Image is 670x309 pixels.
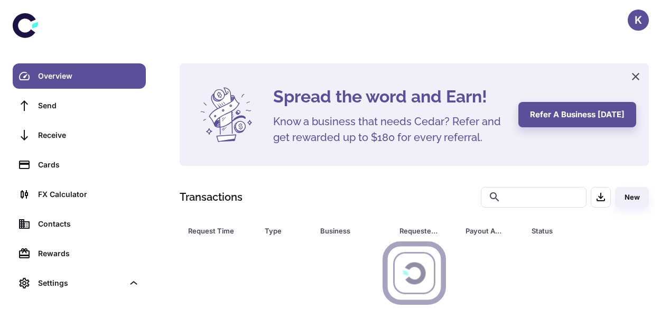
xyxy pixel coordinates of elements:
div: Status [532,223,598,238]
div: Requested Amount [399,223,439,238]
button: K [628,10,649,31]
div: Contacts [38,218,139,230]
span: Type [265,223,308,238]
a: Send [13,93,146,118]
div: Send [38,100,139,111]
a: Rewards [13,241,146,266]
h1: Transactions [180,189,243,205]
div: FX Calculator [38,189,139,200]
div: Type [265,223,294,238]
span: Requested Amount [399,223,453,238]
button: New [615,187,649,208]
div: Settings [13,270,146,296]
div: Receive [38,129,139,141]
h5: Know a business that needs Cedar? Refer and get rewarded up to $180 for every referral. [273,114,506,145]
a: Receive [13,123,146,148]
a: FX Calculator [13,182,146,207]
h4: Spread the word and Earn! [273,84,506,109]
a: Overview [13,63,146,89]
span: Payout Amount [466,223,519,238]
div: Settings [38,277,124,289]
div: Overview [38,70,139,82]
div: Cards [38,159,139,171]
a: Contacts [13,211,146,237]
span: Request Time [188,223,252,238]
span: Status [532,223,611,238]
a: Cards [13,152,146,177]
div: Rewards [38,248,139,259]
div: Payout Amount [466,223,505,238]
div: Request Time [188,223,238,238]
button: Refer a business [DATE] [518,102,636,127]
